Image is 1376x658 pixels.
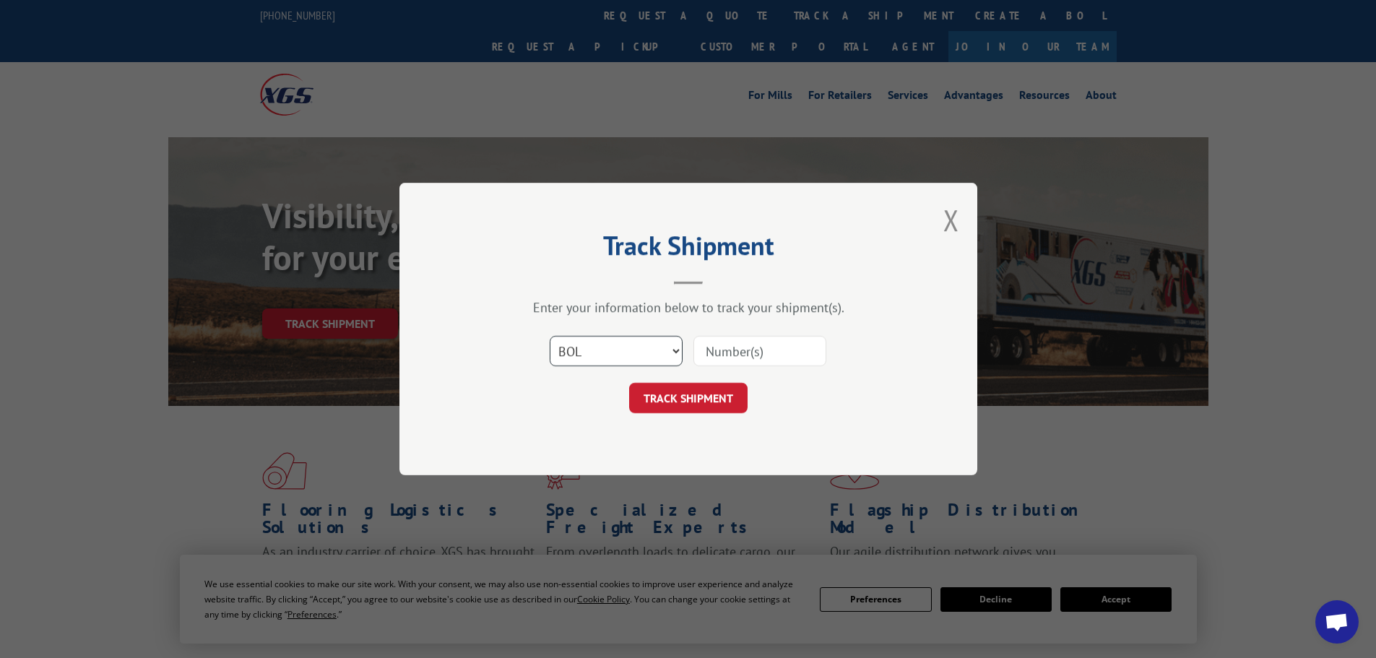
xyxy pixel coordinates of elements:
button: TRACK SHIPMENT [629,383,748,413]
button: Close modal [943,201,959,239]
input: Number(s) [693,336,826,366]
div: Enter your information below to track your shipment(s). [472,299,905,316]
h2: Track Shipment [472,235,905,263]
div: Open chat [1315,600,1359,644]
